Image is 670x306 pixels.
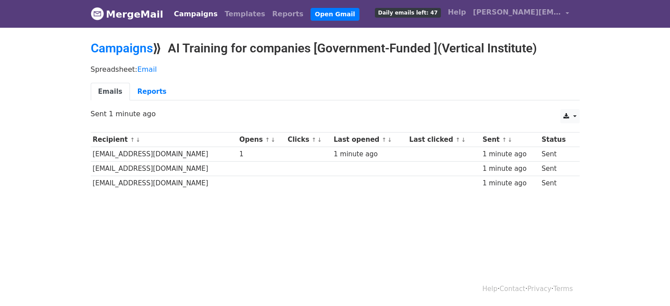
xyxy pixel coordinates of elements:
a: Campaigns [91,41,153,55]
a: [PERSON_NAME][EMAIL_ADDRESS][DOMAIN_NAME] [470,4,573,24]
div: 1 minute ago [482,178,537,188]
a: Help [444,4,470,21]
a: Help [482,285,497,293]
td: [EMAIL_ADDRESS][DOMAIN_NAME] [91,147,237,162]
p: Spreadsheet: [91,65,580,74]
th: Clicks [285,133,332,147]
a: Contact [500,285,525,293]
a: ↓ [507,136,512,143]
td: [EMAIL_ADDRESS][DOMAIN_NAME] [91,162,237,176]
span: Daily emails left: 47 [375,8,440,18]
th: Opens [237,133,286,147]
a: Email [137,65,157,74]
a: ↑ [502,136,507,143]
div: 1 minute ago [482,149,537,159]
a: Reports [130,83,174,101]
td: Sent [540,176,574,191]
a: ↑ [130,136,135,143]
a: Campaigns [170,5,221,23]
th: Sent [481,133,540,147]
img: MergeMail logo [91,7,104,20]
a: ↑ [265,136,270,143]
th: Last clicked [407,133,480,147]
div: 1 minute ago [334,149,405,159]
a: Terms [553,285,573,293]
h2: ⟫ AI Training for companies [Government-Funded ](Vertical Institute) [91,41,580,56]
a: Reports [269,5,307,23]
a: ↓ [271,136,276,143]
a: ↑ [311,136,316,143]
p: Sent 1 minute ago [91,109,580,118]
td: [EMAIL_ADDRESS][DOMAIN_NAME] [91,176,237,191]
div: 1 [239,149,283,159]
a: ↑ [382,136,387,143]
th: Status [540,133,574,147]
a: ↑ [455,136,460,143]
a: Daily emails left: 47 [371,4,444,21]
a: ↓ [387,136,392,143]
span: [PERSON_NAME][EMAIL_ADDRESS][DOMAIN_NAME] [473,7,561,18]
a: Privacy [527,285,551,293]
a: ↓ [461,136,466,143]
a: ↓ [136,136,141,143]
th: Recipient [91,133,237,147]
div: 1 minute ago [482,164,537,174]
a: Templates [221,5,269,23]
th: Last opened [332,133,407,147]
td: Sent [540,162,574,176]
a: Open Gmail [311,8,359,21]
a: MergeMail [91,5,163,23]
a: Emails [91,83,130,101]
a: ↓ [317,136,322,143]
td: Sent [540,147,574,162]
